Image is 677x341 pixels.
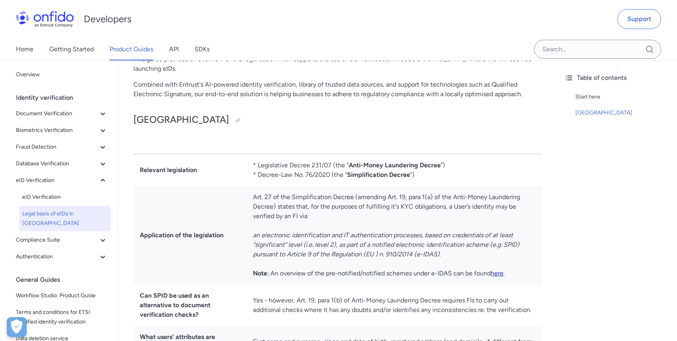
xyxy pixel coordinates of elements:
[133,80,542,99] p: Combined with Entrust's AI-powered identity verification, library of trusted data sources, and su...
[133,113,542,127] h2: [GEOGRAPHIC_DATA]
[16,252,98,262] span: Authentication
[534,40,661,59] input: Onfido search input field
[13,139,111,155] button: Fraud Detection
[16,109,98,118] span: Document Verification
[16,142,98,152] span: Fraud Detection
[16,70,108,79] span: Overview
[575,92,671,102] a: Start here
[16,235,98,245] span: Compliance Suite
[16,90,114,106] div: Identity verification
[169,38,179,60] a: API
[7,317,27,337] div: Cookie Preferences
[13,249,111,265] button: Authentication
[22,209,108,228] span: Legal basis of eIDs in [GEOGRAPHIC_DATA]
[16,11,74,27] img: Onfido Logo
[22,192,108,202] span: eID Verification
[140,231,224,239] strong: Application of the legislation
[84,13,131,25] h1: Developers
[13,106,111,122] button: Document Verification
[16,159,98,169] span: Database Verification
[16,126,98,135] span: Biometrics Verification
[16,272,114,288] div: General Guides
[133,54,542,74] p: This guide provides an overview of the legal basis which supports the use of eID verification in ...
[349,161,441,169] strong: Anti-Money Laundering Decree
[13,304,111,330] a: Terms and conditions for ETSI certified identity verification
[13,156,111,172] button: Database Verification
[140,292,210,318] strong: Can SPID be used as an alternative to document verification checks?
[575,108,671,118] a: [GEOGRAPHIC_DATA]
[16,291,108,300] span: Workflow Studio: Product Guide
[16,308,108,327] span: Terms and conditions for ETSI certified identity verification
[110,38,153,60] a: Product Guides
[347,171,410,178] strong: Simplification Decree
[617,9,661,29] a: Support
[491,269,503,277] a: here
[247,186,542,285] td: Art. 27 of the Simplification Decree (amending Art. 19, para 1(a) of the Anti-Money Laundering De...
[140,166,197,174] strong: Relevant legislation
[195,38,210,60] a: SDKs
[253,231,519,258] em: an electronic identification and IT authentication processes, based on credentials of at least "s...
[7,317,27,337] button: Open Preferences
[13,288,111,304] a: Workflow Studio: Product Guide
[16,176,98,185] span: eID Verification
[49,38,94,60] a: Getting Started
[13,232,111,248] button: Compliance Suite
[247,285,542,326] td: Yes - however, Art. 19, para 1(b) of Anti-Money Laundering Decree requires FIs to carry out addit...
[19,206,111,231] a: Legal basis of eIDs in [GEOGRAPHIC_DATA]
[13,122,111,138] button: Biometrics Verification
[19,189,111,205] a: eID Verification
[564,73,671,83] div: Table of contents
[247,154,542,186] td: * Legislative Decree 231/07 (the " ") * Decree-Law No. 76/2020 (the " ")
[13,172,111,188] button: eID Verification
[13,67,111,83] a: Overview
[253,269,267,277] strong: Note
[16,38,33,60] a: Home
